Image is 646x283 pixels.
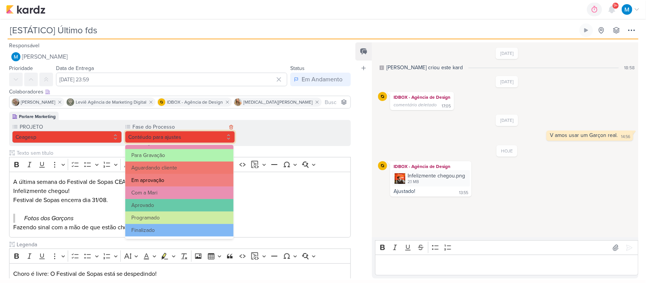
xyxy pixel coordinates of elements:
img: kardz.app [6,5,45,14]
label: Fase do Processo [132,123,226,131]
span: comentário deletado [394,102,437,107]
div: Editor toolbar [9,157,351,172]
input: Buscar [323,98,349,107]
p: A última semana do Festival de Sopas CEAGESP [13,177,347,187]
img: IDBOX - Agência de Design [378,161,387,170]
img: Yasmin Yumi [234,98,242,106]
div: 2.1 MB [408,179,465,185]
input: Texto sem título [15,149,351,157]
div: 14:56 [621,134,630,140]
img: ClWgdqbRqOprvKPmiKXcTh7ZVW2ktCFeDTiOQ1B4.png [395,173,405,184]
label: Data de Entrega [56,65,94,72]
img: Sarah Violante [12,98,19,106]
div: Editor editing area: main [375,255,638,275]
img: MARIANA MIRANDA [622,4,632,15]
span: 9+ [614,3,618,9]
div: 13:55 [459,190,469,196]
button: [PERSON_NAME] [9,50,351,64]
button: Contéudo para ajustes [125,131,235,143]
span: [PERSON_NAME] [22,52,68,61]
div: V amos usar um Garçon real. [550,132,618,138]
button: Em aprovação [125,174,233,187]
input: Select a date [56,73,287,86]
div: 17:05 [442,103,451,109]
button: Em Andamento [290,73,351,86]
div: Editor editing area: main [9,172,351,238]
div: Infelizmente chegou.png [392,170,470,187]
span: IDBOX - Agência de Design [167,99,223,106]
input: Kard Sem Título [8,23,578,37]
p: Fotos dos Garçons [24,214,338,223]
p: Choro é livre: O Festival de Sopas está se despedindo! [13,269,347,278]
span: [MEDICAL_DATA][PERSON_NAME] [243,99,313,106]
button: Com a Mari [125,187,233,199]
div: IDBOX - Agência de Design [392,163,470,170]
div: IDBOX - Agência de Design [392,93,453,101]
div: 18:58 [624,64,635,71]
label: Responsável [9,42,39,49]
div: Parlare Marketing [19,113,56,120]
label: Prioridade [9,65,33,72]
div: Editor toolbar [9,249,351,263]
img: MARIANA MIRANDA [11,52,20,61]
p: Fazendo sinal com a mão de que estão chorando. [13,223,347,232]
img: IDBOX - Agência de Design [158,98,165,106]
p: Festival de Sopas encerra dia 31/08. [13,196,347,205]
button: Aprovado [125,199,233,211]
div: Colaboradores [9,88,351,96]
button: Aguardando cliente [125,162,233,174]
label: Status [290,65,305,72]
span: [PERSON_NAME] [21,99,55,106]
div: Ligar relógio [583,27,589,33]
input: Texto sem título [15,241,351,249]
div: [PERSON_NAME] criou este kard [386,64,463,72]
p: Infelizmente chegou! [13,187,347,196]
button: Finalizado [125,224,233,236]
div: Editor toolbar [375,240,638,255]
img: IDBOX - Agência de Design [378,92,387,101]
span: Leviê Agência de Marketing Digital [76,99,146,106]
div: Em Andamento [302,75,342,84]
img: Leviê Agência de Marketing Digital [67,98,74,106]
div: Ajustado! [394,188,415,194]
button: Ceagesp [12,131,122,143]
button: Programado [125,211,233,224]
button: Para Gravação [125,149,233,162]
label: PROJETO [19,123,122,131]
div: Infelizmente chegou.png [408,172,465,180]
